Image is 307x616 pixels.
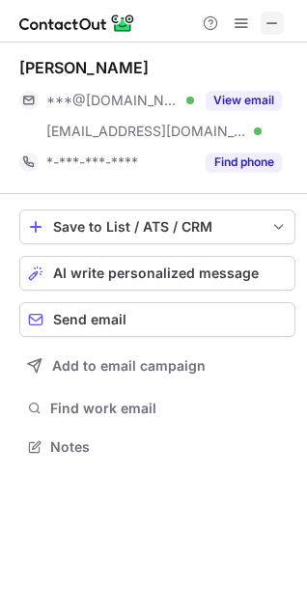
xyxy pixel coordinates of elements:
span: AI write personalized message [53,266,259,281]
span: [EMAIL_ADDRESS][DOMAIN_NAME] [46,123,247,140]
button: Reveal Button [206,153,282,172]
button: Find work email [19,395,295,422]
div: [PERSON_NAME] [19,58,149,77]
button: Notes [19,434,295,461]
span: Send email [53,312,126,327]
button: save-profile-one-click [19,210,295,244]
img: ContactOut v5.3.10 [19,12,135,35]
button: AI write personalized message [19,256,295,291]
button: Send email [19,302,295,337]
span: Notes [50,438,288,456]
span: ***@[DOMAIN_NAME] [46,92,180,109]
span: Add to email campaign [52,358,206,374]
button: Reveal Button [206,91,282,110]
div: Save to List / ATS / CRM [53,219,262,235]
span: Find work email [50,400,288,417]
button: Add to email campaign [19,349,295,383]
